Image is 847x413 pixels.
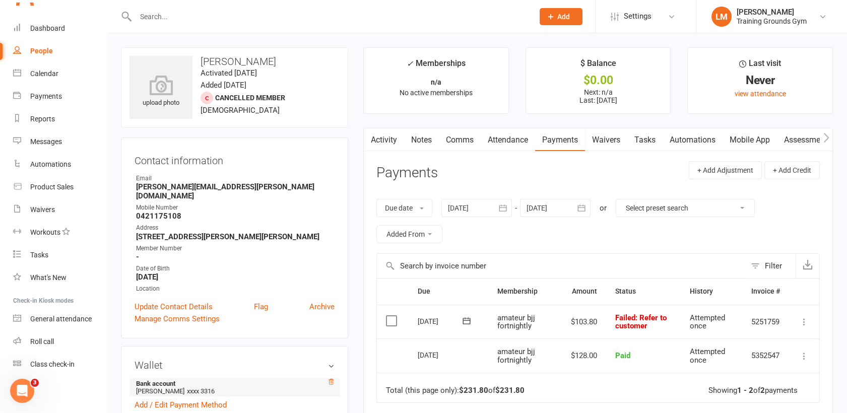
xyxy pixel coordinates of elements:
a: Class kiosk mode [13,353,106,376]
span: No active memberships [400,89,473,97]
h1: [PERSON_NAME] [49,5,114,13]
td: $103.80 [562,305,606,339]
button: Send a message… [173,326,189,342]
div: Memberships [407,57,466,76]
div: Waivers [30,205,55,214]
div: Mobile Number [136,203,335,213]
div: Showing of payments [708,386,798,395]
time: Added [DATE] [201,81,246,90]
div: $0.00 [535,75,662,86]
a: Product Sales [13,176,106,198]
div: Does this help with what you're looking for? [16,95,185,105]
th: Amount [562,279,606,304]
div: When composing your email, you can create and save frequently used messages as templates, so they... [16,210,185,279]
p: Next: n/a Last: [DATE] [535,88,662,104]
a: Notes [404,128,439,152]
div: Close [177,4,195,22]
strong: 1 - 2 [737,386,753,395]
a: Update Contact Details [135,301,213,313]
div: Never [697,75,823,86]
span: amateur bjj fortnightly [497,347,535,365]
div: i dont want it to be an automation i just want it saved so i email as required [36,119,193,151]
a: view attendance [735,90,786,98]
div: You can then manually select recipients each time you want to send it, either by searching indivi... [16,284,185,323]
button: + Add Credit [764,161,820,179]
div: Automations [30,160,71,168]
a: Roll call [13,330,106,353]
strong: [PERSON_NAME][EMAIL_ADDRESS][PERSON_NAME][DOMAIN_NAME] [136,182,335,200]
time: Activated [DATE] [201,68,257,78]
input: Search by invoice number [377,254,746,278]
button: Start recording [64,330,72,338]
div: General attendance [30,315,92,323]
div: What's New [30,273,67,282]
button: Upload attachment [16,330,24,338]
span: Attempted once [689,347,725,365]
span: 3 [31,379,39,387]
strong: [STREET_ADDRESS][PERSON_NAME][PERSON_NAME] [136,232,335,241]
div: i dont want it to be an automation i just want it saved so i email as required [44,125,185,145]
span: amateur bjj fortnightly [497,313,535,331]
div: Training Grounds Gym [737,17,807,26]
a: Flag [254,301,268,313]
strong: n/a [431,78,441,86]
h3: Wallet [135,360,335,371]
th: Status [606,279,680,304]
span: Paid [615,351,630,360]
i: ✓ [407,59,413,68]
a: Archive [309,301,335,313]
div: Address [136,223,335,233]
strong: $231.80 [459,386,488,395]
iframe: Intercom live chat [10,379,34,403]
span: [DEMOGRAPHIC_DATA] [201,106,280,115]
th: Membership [488,279,562,304]
h3: Contact information [135,151,335,166]
strong: [DATE] [136,272,335,282]
button: Add [540,8,582,25]
div: Workouts [30,228,60,236]
strong: 0421175108 [136,212,335,221]
button: go back [7,4,26,23]
div: upload photo [129,75,192,108]
button: Emoji picker [32,330,40,338]
a: Source reference 143309: [156,196,164,204]
div: Email [136,174,335,183]
a: Tasks [627,128,663,152]
div: or [600,202,607,214]
img: Profile image for Toby [29,6,45,22]
span: : Refer to customer [615,313,667,331]
a: Waivers [585,128,627,152]
a: Tasks [13,244,106,266]
div: You can create and save email templates for manual sending through our bulk messaging system. Go ... [16,165,185,204]
a: Activity [364,128,404,152]
div: Last visit [739,57,781,75]
a: Automations [663,128,723,152]
div: Leslie says… [8,119,193,159]
button: Added From [376,225,442,243]
td: 5352547 [742,338,789,373]
a: What's New [13,266,106,289]
a: General attendance kiosk mode [13,308,106,330]
b: Messages [65,185,104,193]
strong: $231.80 [495,386,525,395]
div: You can also personalize these templates with merge tags like contact names and membership detail... [16,50,185,90]
a: Waivers [13,198,106,221]
a: Payments [13,85,106,108]
div: Dashboard [30,24,65,32]
li: [PERSON_NAME] [135,378,335,396]
span: xxxx 3316 [187,387,215,395]
a: People [13,40,106,62]
div: Member Number [136,244,335,253]
button: + Add Adjustment [689,161,762,179]
a: Attendance [481,128,535,152]
div: Toby says… [8,159,193,365]
a: Payments [535,128,585,152]
button: Due date [376,199,432,217]
div: Total (this page only): of [386,386,525,395]
a: Comms [439,128,481,152]
span: Attempted once [689,313,725,331]
h3: Payments [376,165,438,181]
a: Assessments [777,128,838,152]
div: Payments [30,92,62,100]
th: Invoice # [742,279,789,304]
